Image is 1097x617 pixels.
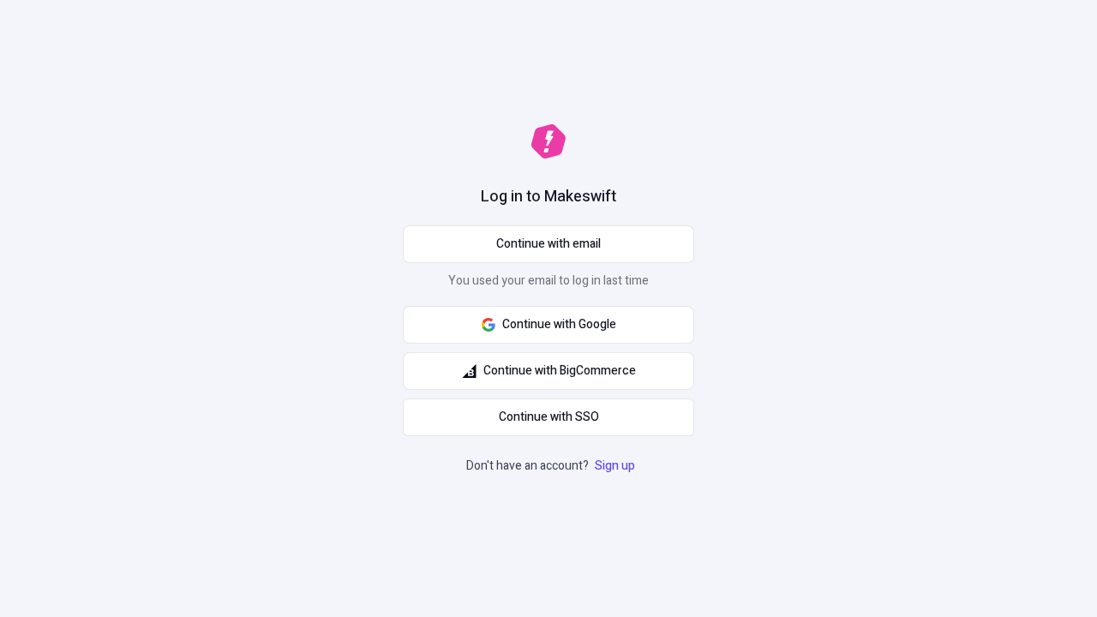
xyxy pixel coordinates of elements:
a: Continue with SSO [403,398,694,436]
h1: Log in to Makeswift [481,186,616,208]
span: Continue with BigCommerce [483,362,636,380]
a: Sign up [591,457,638,475]
p: You used your email to log in last time [403,272,694,297]
button: Continue with Google [403,306,694,344]
span: Continue with Google [502,315,616,334]
button: Continue with email [403,225,694,263]
button: Continue with BigCommerce [403,352,694,390]
span: Continue with email [496,235,601,254]
p: Don't have an account? [466,457,638,476]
